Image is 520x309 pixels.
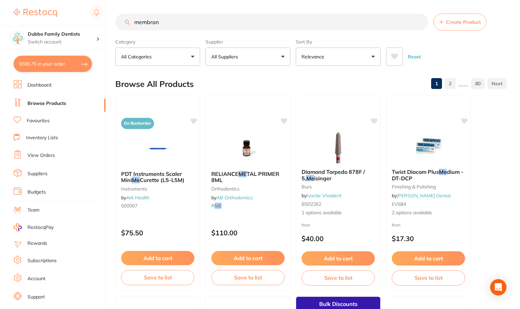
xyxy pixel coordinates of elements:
p: All Suppliers [211,53,241,60]
a: Support [27,294,45,301]
em: ME [238,170,247,177]
a: Subscriptions [27,257,57,264]
label: Supplier [206,39,290,45]
h2: Browse All Products [115,79,194,89]
b: Twist Diacom Plus Medium -DT-DCP [392,169,465,181]
img: PDT Instruments Scaler Mini Me Curette (L5-L5M) [136,131,180,165]
img: RestocqPay [14,223,22,231]
label: Category [115,39,200,45]
button: Add to cart [302,251,375,266]
span: Twist Diacom Plus [392,168,439,175]
button: All Suppliers [206,48,290,66]
span: R [211,203,215,209]
label: Sort By [296,39,381,45]
span: 2 options available [392,210,465,216]
button: Reset [406,48,423,66]
a: Suppliers [27,170,47,177]
button: Create Product [434,14,486,31]
a: Ivoclar Vivadent [307,193,342,199]
a: Inventory Lists [26,134,58,141]
img: Dubbo Family Dentists [11,31,24,45]
span: EV684 [392,201,406,207]
a: 2 [445,77,456,90]
p: $40.00 [302,235,375,242]
button: Relevance [296,48,381,66]
span: dium -DT-DCP [392,168,463,181]
a: 80 [471,77,485,90]
button: Add to cart [392,251,465,266]
span: RELIANCE [211,170,238,177]
p: Relevance [302,53,327,60]
em: Me [439,168,447,175]
a: Dashboard [27,82,51,89]
button: Save to list [211,270,285,285]
a: Restocq Logo [14,5,57,21]
img: Diamond Torpedo 878F / 5, Meisinger [316,129,360,163]
p: $110.00 [211,229,285,237]
em: ME [215,203,222,209]
p: $75.50 [121,229,194,237]
a: 1 [431,77,442,90]
button: $506.75 in your order [14,56,92,72]
input: Search Products [115,14,428,31]
button: Add to cart [121,251,194,265]
span: B502262 [302,201,321,207]
a: AB Orthodontics [216,195,253,201]
small: orthodontics [211,186,285,192]
img: RELIANCE METAL PRIMER 8ML [226,131,270,165]
a: Team [27,207,39,214]
span: isinger [314,175,331,182]
a: View Orders [27,152,55,159]
a: [PERSON_NAME] Dental [397,193,450,199]
span: On Backorder [121,118,154,129]
button: Save to list [302,270,375,285]
span: Curette (L5-L5M) [140,177,185,183]
img: Restocq Logo [14,9,57,17]
em: Me [132,177,140,183]
small: finishing & polishing [392,184,465,189]
a: Budgets [27,189,46,196]
p: $17.30 [392,235,465,242]
p: All Categories [121,53,154,60]
b: PDT Instruments Scaler Mini Me Curette (L5-L5M) [121,171,194,183]
div: Open Intercom Messenger [490,279,506,295]
small: instruments [121,186,194,192]
a: Rewards [27,240,47,247]
span: by [392,193,450,199]
a: Favourites [27,117,50,124]
button: All Categories [115,48,200,66]
b: RELIANCE METAL PRIMER 8ML [211,171,285,183]
span: by [121,195,150,201]
span: Create Product [446,19,481,25]
span: from [302,222,310,228]
span: by [302,193,342,199]
span: Diamond Torpedo 878F / 5, [302,168,365,181]
button: Add to cart [211,251,285,265]
span: TAL PRIMER 8ML [211,170,279,183]
a: Browse Products [27,100,66,107]
button: Save to list [121,270,194,285]
b: Diamond Torpedo 878F / 5, Meisinger [302,169,375,181]
span: 500067 [121,203,137,209]
p: Switch account [28,39,96,46]
p: ...... [458,80,468,88]
a: Account [27,275,45,282]
em: Me [306,175,314,182]
small: burs [302,184,375,189]
span: by [211,195,253,201]
span: from [392,222,401,228]
span: 1 options available [302,210,375,216]
a: RestocqPay [14,223,54,231]
h4: Dubbo Family Dentists [28,31,96,38]
span: RestocqPay [27,224,54,231]
span: PDT Instruments Scaler Mini [121,170,182,183]
img: Twist Diacom Plus Medium -DT-DCP [406,129,450,163]
button: Save to list [392,270,465,285]
a: Ark Health [126,195,150,201]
